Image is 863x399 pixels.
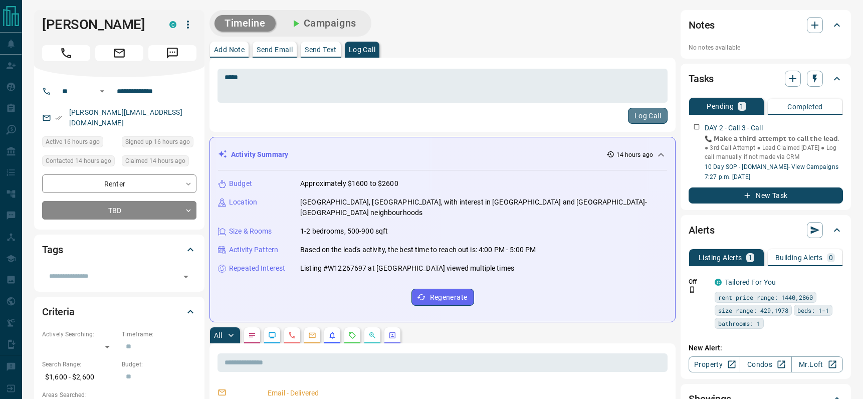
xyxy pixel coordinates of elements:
svg: Listing Alerts [328,331,336,339]
button: Log Call [628,108,668,124]
p: Search Range: [42,360,117,369]
span: bathrooms: 1 [718,318,760,328]
p: 1 [740,103,744,110]
p: Off [689,277,709,286]
h2: Notes [689,17,715,33]
p: All [214,332,222,339]
a: 10 Day SOP - [DOMAIN_NAME]- View Campaigns [705,163,838,170]
div: Activity Summary14 hours ago [218,145,667,164]
p: Building Alerts [775,254,823,261]
p: Pending [707,103,734,110]
svg: Emails [308,331,316,339]
button: Open [96,85,108,97]
button: Campaigns [280,15,366,32]
p: Email - Delivered [268,388,664,398]
p: 1-2 bedrooms, 500-900 sqft [300,226,388,237]
p: Log Call [349,46,375,53]
h1: [PERSON_NAME] [42,17,154,33]
p: Based on the lead's activity, the best time to reach out is: 4:00 PM - 5:00 PM [300,245,536,255]
svg: Notes [248,331,256,339]
button: Regenerate [411,289,474,306]
div: condos.ca [715,279,722,286]
span: Call [42,45,90,61]
p: $1,600 - $2,600 [42,369,117,385]
svg: Email Verified [55,114,62,121]
h2: Alerts [689,222,715,238]
div: Thu Sep 11 2025 [42,155,117,169]
button: Timeline [214,15,276,32]
a: Tailored For You [725,278,776,286]
span: Contacted 14 hours ago [46,156,111,166]
h2: Tasks [689,71,714,87]
div: Tasks [689,67,843,91]
p: Budget [229,178,252,189]
a: [PERSON_NAME][EMAIL_ADDRESS][DOMAIN_NAME] [69,108,182,127]
span: Message [148,45,196,61]
p: Location [229,197,257,208]
div: TBD [42,201,196,220]
svg: Lead Browsing Activity [268,331,276,339]
p: Activity Pattern [229,245,278,255]
h2: Criteria [42,304,75,320]
span: size range: 429,1978 [718,305,788,315]
svg: Push Notification Only [689,286,696,293]
p: No notes available [689,43,843,52]
div: Alerts [689,218,843,242]
h2: Tags [42,242,63,258]
button: Open [179,270,193,284]
div: Thu Sep 11 2025 [42,136,117,150]
p: [GEOGRAPHIC_DATA], [GEOGRAPHIC_DATA], with interest in [GEOGRAPHIC_DATA] and [GEOGRAPHIC_DATA]-[G... [300,197,667,218]
span: beds: 1-1 [797,305,829,315]
div: Thu Sep 11 2025 [122,136,196,150]
p: 7:27 p.m. [DATE] [705,172,843,181]
p: Listing #W12267697 at [GEOGRAPHIC_DATA] viewed multiple times [300,263,514,274]
span: Active 16 hours ago [46,137,100,147]
svg: Calls [288,331,296,339]
div: Criteria [42,300,196,324]
div: Thu Sep 11 2025 [122,155,196,169]
div: Renter [42,174,196,193]
p: Budget: [122,360,196,369]
svg: Requests [348,331,356,339]
svg: Agent Actions [388,331,396,339]
p: Approximately $1600 to $2600 [300,178,398,189]
p: DAY 2 - Call 3 - Call [705,123,763,133]
button: New Task [689,187,843,204]
p: Completed [787,103,823,110]
p: Add Note [214,46,245,53]
p: 📞 𝗠𝗮𝗸𝗲 𝗮 𝘁𝗵𝗶𝗿𝗱 𝗮𝘁𝘁𝗲𝗺𝗽𝘁 𝘁𝗼 𝗰𝗮𝗹𝗹 𝘁𝗵𝗲 𝗹𝗲𝗮𝗱. ● 3rd Call Attempt ● Lead Claimed [DATE] ● Log call manu... [705,134,843,161]
p: Send Email [257,46,293,53]
p: Listing Alerts [699,254,742,261]
p: 1 [748,254,752,261]
p: 0 [829,254,833,261]
div: Notes [689,13,843,37]
div: condos.ca [169,21,176,28]
p: Actively Searching: [42,330,117,339]
span: Claimed 14 hours ago [125,156,185,166]
span: Email [95,45,143,61]
p: 14 hours ago [616,150,653,159]
p: Repeated Interest [229,263,285,274]
p: Size & Rooms [229,226,272,237]
svg: Opportunities [368,331,376,339]
p: Send Text [305,46,337,53]
span: Signed up 16 hours ago [125,137,190,147]
div: Tags [42,238,196,262]
span: rent price range: 1440,2860 [718,292,813,302]
p: Timeframe: [122,330,196,339]
p: New Alert: [689,343,843,353]
p: Activity Summary [231,149,288,160]
a: Property [689,356,740,372]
